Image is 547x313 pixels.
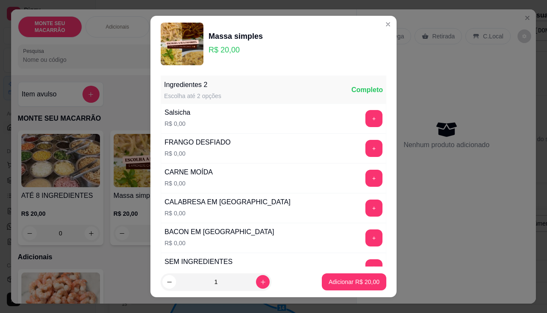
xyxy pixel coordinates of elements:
div: SEM INGREDIENTES [165,257,232,267]
div: Salsicha [165,107,190,118]
button: add [365,200,382,217]
p: R$ 0,00 [165,149,231,158]
div: Ingredientes 2 [164,80,221,90]
img: product-image [161,23,203,65]
p: R$ 0,00 [165,179,213,188]
button: add [365,229,382,246]
p: R$ 20,00 [209,44,263,56]
div: BACON EM [GEOGRAPHIC_DATA] [165,227,274,237]
p: Adicionar R$ 20,00 [329,278,379,286]
p: R$ 0,00 [165,209,291,217]
p: R$ 0,00 [165,239,274,247]
div: FRANGO DESFIADO [165,137,231,148]
div: CALABRESA EM [GEOGRAPHIC_DATA] [165,197,291,207]
button: increase-product-quantity [256,275,270,289]
div: Escolha até 2 opções [164,92,221,100]
button: add [365,259,382,276]
div: Massa simples [209,30,263,42]
button: add [365,140,382,157]
button: Close [381,17,395,31]
div: CARNE MOÍDA [165,167,213,177]
button: add [365,110,382,127]
button: Adicionar R$ 20,00 [322,273,386,290]
button: decrease-product-quantity [162,275,176,289]
div: Completo [351,85,383,95]
button: add [365,170,382,187]
p: R$ 0,00 [165,119,190,128]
